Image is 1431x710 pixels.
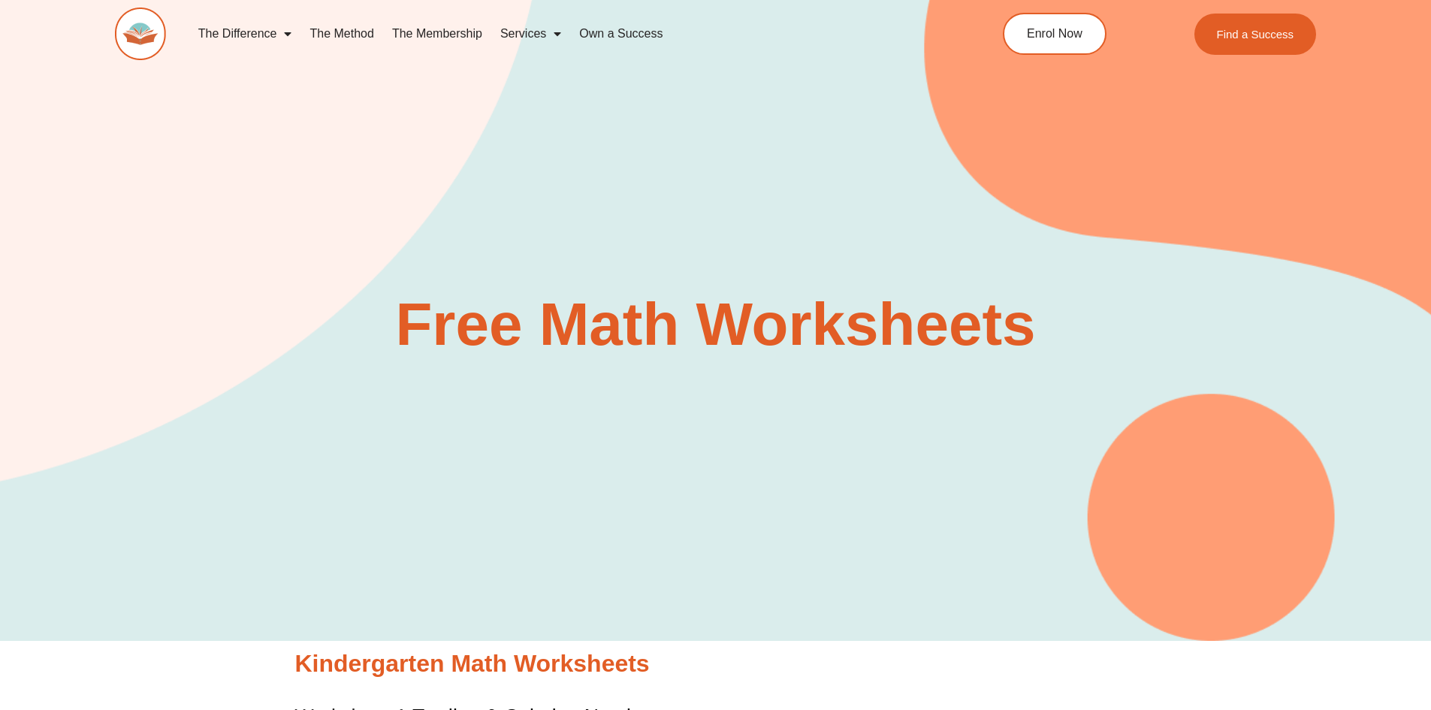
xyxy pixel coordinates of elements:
span: Enrol Now [1027,28,1082,40]
a: The Method [300,17,382,51]
h2: Free Math Worksheets [288,295,1144,355]
a: The Difference [189,17,301,51]
a: Find a Success [1194,14,1317,55]
a: Enrol Now [1003,13,1106,55]
a: The Membership [383,17,491,51]
nav: Menu [189,17,934,51]
a: Own a Success [570,17,672,51]
a: Services [491,17,570,51]
h2: Kindergarten Math Worksheets [295,648,1137,680]
span: Find a Success [1217,29,1294,40]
